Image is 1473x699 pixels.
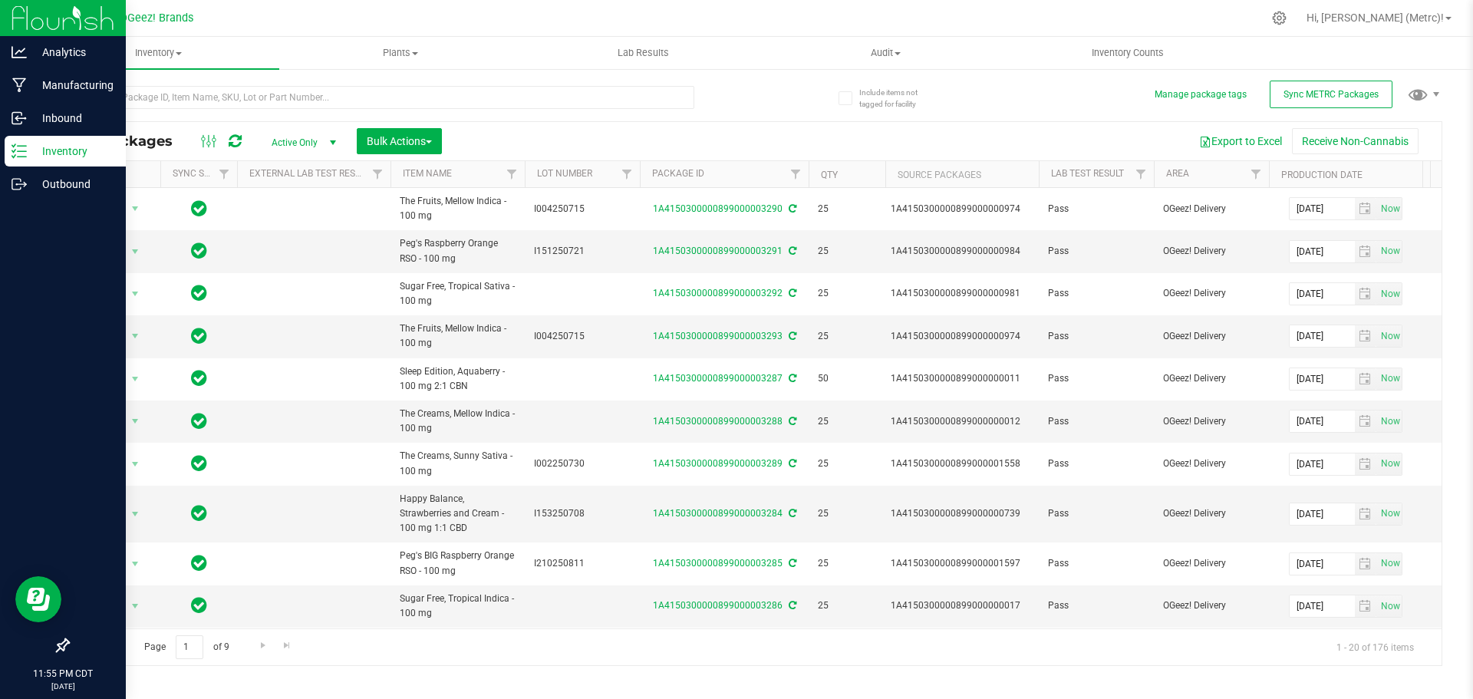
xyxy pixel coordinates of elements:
[400,449,516,478] span: The Creams, Sunny Sativa - 100 mg
[1281,170,1363,180] a: Production Date
[1048,598,1145,613] span: Pass
[818,457,876,471] span: 25
[653,416,783,427] a: 1A4150300000899000003288
[1163,202,1260,216] span: OGeez! Delivery
[859,87,936,110] span: Include items not tagged for facility
[891,457,1034,471] div: Value 1: 1A4150300000899000001558
[764,37,1007,69] a: Audit
[1377,240,1403,262] span: Set Current date
[12,110,27,126] inline-svg: Inbound
[891,286,1034,301] div: Value 1: 1A4150300000899000000981
[280,46,521,60] span: Plants
[1377,552,1403,575] span: Set Current date
[786,600,796,611] span: Sync from Compliance System
[7,681,119,692] p: [DATE]
[818,598,876,613] span: 25
[1377,325,1403,348] span: Set Current date
[1189,128,1292,154] button: Export to Excel
[1071,46,1185,60] span: Inventory Counts
[400,279,516,308] span: Sugar Free, Tropical Sativa - 100 mg
[534,556,631,571] span: I210250811
[1376,198,1402,219] span: select
[786,373,796,384] span: Sync from Compliance System
[400,592,516,621] span: Sugar Free, Tropical Indica - 100 mg
[37,37,279,69] a: Inventory
[1163,457,1260,471] span: OGeez! Delivery
[1163,506,1260,521] span: OGeez! Delivery
[522,37,764,69] a: Lab Results
[1355,241,1377,262] span: select
[191,503,207,524] span: In Sync
[786,416,796,427] span: Sync from Compliance System
[1376,595,1402,617] span: select
[786,331,796,341] span: Sync from Compliance System
[653,558,783,569] a: 1A4150300000899000003285
[499,161,525,187] a: Filter
[126,241,145,262] span: select
[891,371,1034,386] div: Value 1: 1A4150300000899000000011
[534,202,631,216] span: I004250715
[885,161,1039,188] th: Source Packages
[891,244,1034,259] div: Value 1: 1A4150300000899000000984
[786,288,796,298] span: Sync from Compliance System
[15,576,61,622] iframe: Resource center
[1163,556,1260,571] span: OGeez! Delivery
[1376,503,1402,525] span: select
[400,549,516,578] span: Peg's BIG Raspberry Orange RSO - 100 mg
[1163,414,1260,429] span: OGeez! Delivery
[765,46,1006,60] span: Audit
[279,37,522,69] a: Plants
[891,414,1034,429] div: Value 1: 1A4150300000899000000012
[891,598,1034,613] div: Value 1: 1A4150300000899000000017
[818,286,876,301] span: 25
[1129,161,1154,187] a: Filter
[1377,283,1403,305] span: Set Current date
[126,325,145,347] span: select
[783,161,809,187] a: Filter
[1244,161,1269,187] a: Filter
[1376,410,1402,432] span: select
[212,161,237,187] a: Filter
[365,161,390,187] a: Filter
[27,76,119,94] p: Manufacturing
[126,198,145,219] span: select
[1163,598,1260,613] span: OGeez! Delivery
[1377,368,1403,390] span: Set Current date
[191,325,207,347] span: In Sync
[126,283,145,305] span: select
[176,635,203,659] input: 1
[400,321,516,351] span: The Fruits, Mellow Indica - 100 mg
[191,240,207,262] span: In Sync
[1377,198,1403,220] span: Set Current date
[7,667,119,681] p: 11:55 PM CDT
[403,168,452,179] a: Item Name
[786,203,796,214] span: Sync from Compliance System
[191,453,207,474] span: In Sync
[653,246,783,256] a: 1A4150300000899000003291
[1292,128,1419,154] button: Receive Non-Cannabis
[818,371,876,386] span: 50
[191,410,207,432] span: In Sync
[1270,11,1289,25] div: Manage settings
[891,506,1034,521] div: Value 1: 1A4150300000899000000739
[1284,89,1379,100] span: Sync METRC Packages
[1355,553,1377,575] span: select
[786,458,796,469] span: Sync from Compliance System
[1377,453,1403,475] span: Set Current date
[1048,286,1145,301] span: Pass
[534,244,631,259] span: I151250721
[126,595,145,617] span: select
[27,142,119,160] p: Inventory
[191,368,207,389] span: In Sync
[400,407,516,436] span: The Creams, Mellow Indica - 100 mg
[1355,198,1377,219] span: select
[653,458,783,469] a: 1A4150300000899000003289
[818,329,876,344] span: 25
[1324,635,1426,658] span: 1 - 20 of 176 items
[1355,453,1377,475] span: select
[357,128,442,154] button: Bulk Actions
[786,558,796,569] span: Sync from Compliance System
[1048,556,1145,571] span: Pass
[126,553,145,575] span: select
[1355,410,1377,432] span: select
